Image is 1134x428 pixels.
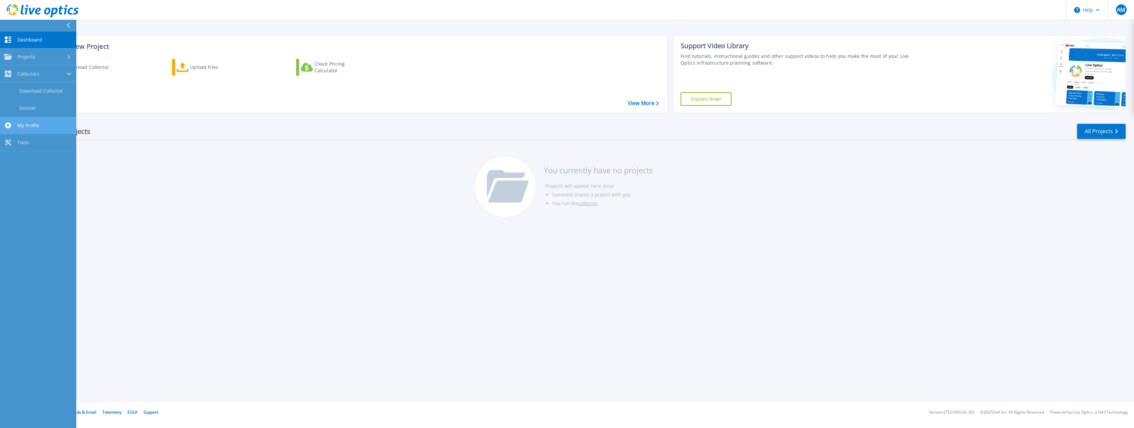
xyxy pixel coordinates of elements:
[17,37,42,43] span: Dashboard
[296,59,371,76] a: Cloud Pricing Calculator
[1077,124,1126,139] a: All Projects
[17,140,29,146] span: Tools
[74,409,96,415] a: Ads & Email
[172,59,247,76] a: Upload Files
[681,53,917,66] div: Find tutorials, instructional guides and other support videos to help you make the most of your L...
[65,61,118,74] div: Download Collector
[545,182,653,190] li: Projects will appear here once:
[17,71,39,77] span: Collectors
[48,43,659,50] h3: Start a New Project
[127,409,138,415] a: EULA
[544,167,653,174] h3: You currently have no projects
[579,200,598,206] a: collector
[681,41,917,50] div: Support Video Library
[980,410,1044,415] li: © 2025 Dell Inc. All Rights Reserved
[48,59,122,76] a: Download Collector
[102,409,121,415] a: Telemetry
[17,122,39,129] span: My Profile
[1050,410,1128,415] li: Powered by Live Optics, a Dell Technology
[628,100,659,106] a: View More
[144,409,158,415] a: Support
[681,92,731,106] a: Explore Now!
[17,54,35,60] span: Projects
[552,190,653,199] li: Someone shares a project with you
[1117,7,1125,12] span: AM
[552,199,653,208] li: You run the
[929,410,974,415] li: Version: [TECHNICAL_ID]
[190,61,244,74] div: Upload Files
[315,61,368,74] div: Cloud Pricing Calculator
